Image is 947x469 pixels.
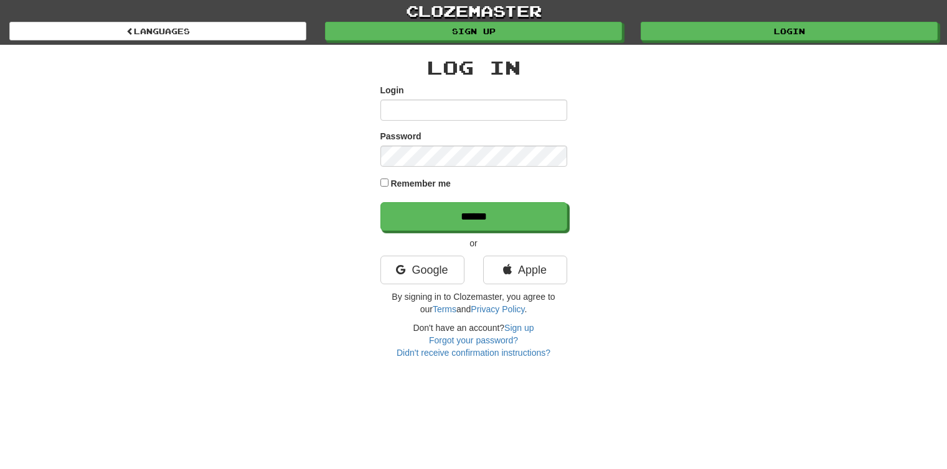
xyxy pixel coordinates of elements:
[380,322,567,359] div: Don't have an account?
[429,335,518,345] a: Forgot your password?
[9,22,306,40] a: Languages
[380,130,422,142] label: Password
[380,237,567,249] p: or
[397,348,550,358] a: Didn't receive confirmation instructions?
[380,84,404,96] label: Login
[471,304,524,314] a: Privacy Policy
[325,22,622,40] a: Sign up
[390,177,451,190] label: Remember me
[641,22,938,40] a: Login
[380,57,567,78] h2: Log In
[504,323,534,333] a: Sign up
[483,256,567,284] a: Apple
[380,256,464,284] a: Google
[380,290,567,315] p: By signing in to Clozemaster, you agree to our and .
[433,304,456,314] a: Terms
